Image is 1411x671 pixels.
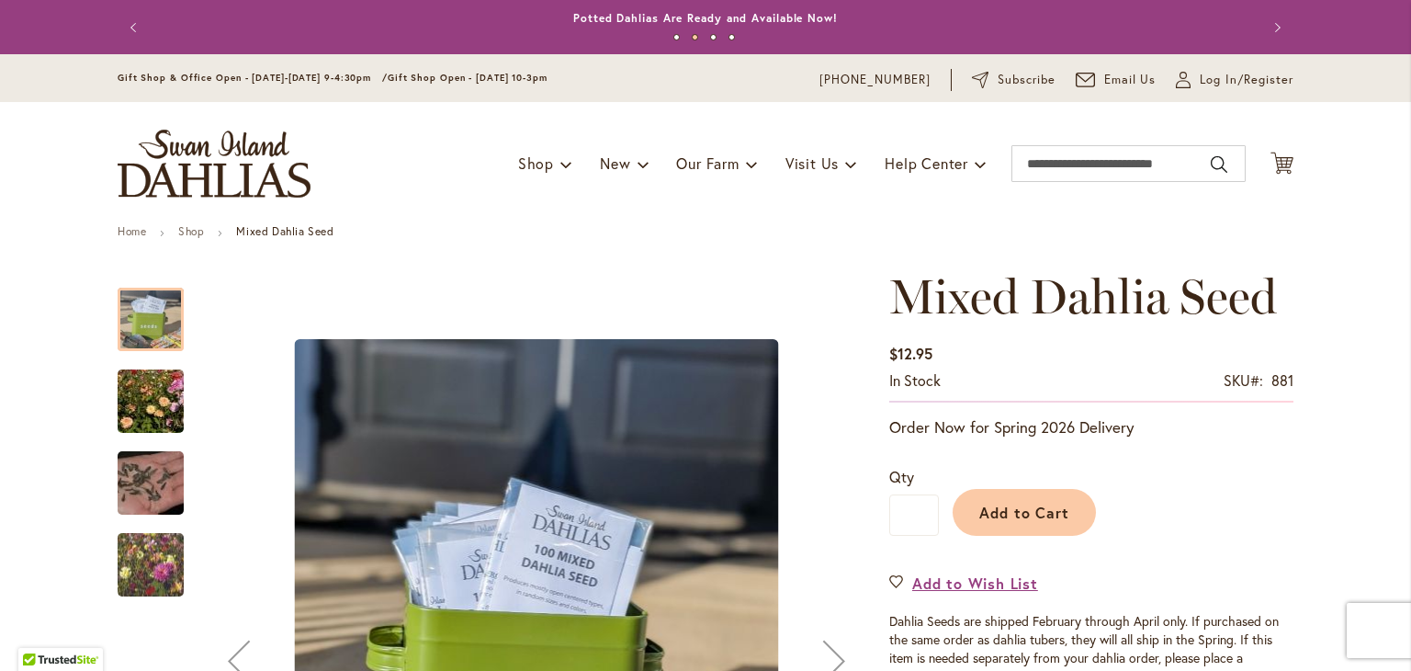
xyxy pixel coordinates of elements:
[1200,71,1293,89] span: Log In/Register
[972,71,1055,89] a: Subscribe
[236,224,333,238] strong: Mixed Dahlia Seed
[118,130,310,198] a: store logo
[118,433,202,515] div: Swan Island Dahlias - Dahlia Seed
[14,606,65,657] iframe: Launch Accessibility Center
[388,72,547,84] span: Gift Shop Open - [DATE] 10-3pm
[1271,370,1293,392] div: 881
[118,351,202,433] div: Swan Island Dahlias - Dahlia Seedlings
[889,467,914,486] span: Qty
[676,154,739,173] span: Our Farm
[912,573,1038,594] span: Add to Wish List
[710,34,717,40] button: 3 of 4
[819,71,931,89] a: [PHONE_NUMBER]
[1257,9,1293,46] button: Next
[118,72,388,84] span: Gift Shop & Office Open - [DATE]-[DATE] 9-4:30pm /
[518,154,554,173] span: Shop
[118,515,184,597] div: Swan Island Dahlias - Dahlia Seedlings
[673,34,680,40] button: 1 of 4
[889,573,1038,594] a: Add to Wish List
[889,267,1277,325] span: Mixed Dahlia Seed
[85,439,217,528] img: Swan Island Dahlias - Dahlia Seed
[692,34,698,40] button: 2 of 4
[85,358,217,446] img: Swan Island Dahlias - Dahlia Seedlings
[885,154,968,173] span: Help Center
[118,269,202,351] div: Mixed Dahlia Seed
[889,416,1293,438] p: Order Now for Spring 2026 Delivery
[889,370,941,392] div: Availability
[889,370,941,390] span: In stock
[728,34,735,40] button: 4 of 4
[998,71,1055,89] span: Subscribe
[1224,370,1263,390] strong: SKU
[889,344,932,363] span: $12.95
[979,503,1070,522] span: Add to Cart
[1176,71,1293,89] a: Log In/Register
[573,11,838,25] a: Potted Dahlias Are Ready and Available Now!
[118,9,154,46] button: Previous
[1104,71,1157,89] span: Email Us
[953,489,1096,536] button: Add to Cart
[600,154,630,173] span: New
[85,509,217,620] img: Swan Island Dahlias - Dahlia Seedlings
[1076,71,1157,89] a: Email Us
[785,154,839,173] span: Visit Us
[118,224,146,238] a: Home
[178,224,204,238] a: Shop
